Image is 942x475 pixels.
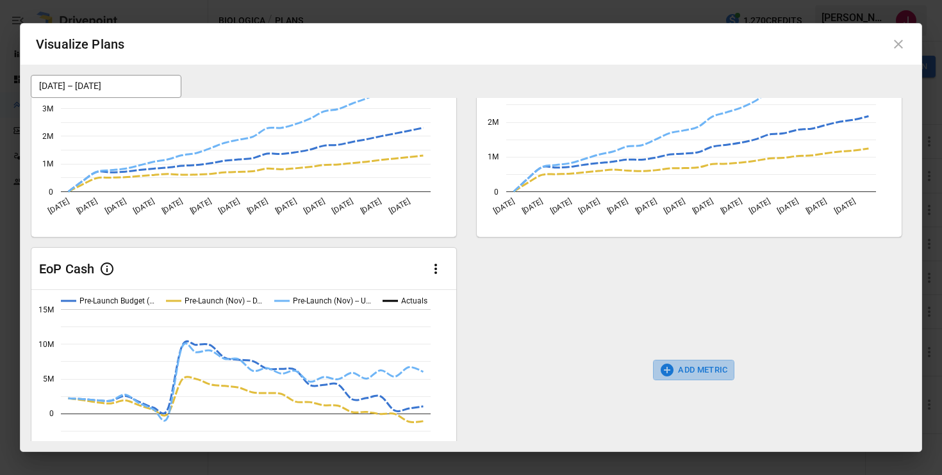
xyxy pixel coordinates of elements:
[39,261,94,277] div: EoP Cash
[42,104,53,113] text: 3M
[217,197,241,216] text: [DATE]
[833,197,857,216] text: [DATE]
[103,197,127,216] text: [DATE]
[75,197,99,216] text: [DATE]
[132,197,156,216] text: [DATE]
[38,305,54,314] text: 15M
[31,75,181,98] button: [DATE] – [DATE]
[488,118,499,127] text: 2M
[388,197,411,216] text: [DATE]
[691,197,715,216] text: [DATE]
[79,296,154,305] text: Pre-Launch Budget (…
[634,197,657,216] text: [DATE]
[520,197,544,216] text: [DATE]
[653,360,734,380] button: ADD METRIC
[577,197,601,216] text: [DATE]
[274,197,297,216] text: [DATE]
[606,197,629,216] text: [DATE]
[42,159,53,168] text: 1M
[804,197,828,216] text: [DATE]
[49,188,53,197] text: 0
[549,197,572,216] text: [DATE]
[776,197,800,216] text: [DATE]
[494,188,499,197] text: 0
[401,296,427,305] text: Actuals
[36,34,124,54] div: Visualize Plans
[31,33,456,237] svg: A chart.
[359,197,383,216] text: [DATE]
[293,296,371,305] text: Pre-Launch (Nov) -- U…
[185,296,262,305] text: Pre-Launch (Nov) -- D…
[245,197,269,216] text: [DATE]
[331,197,354,216] text: [DATE]
[302,197,326,216] text: [DATE]
[47,197,70,216] text: [DATE]
[477,33,902,237] svg: A chart.
[160,197,184,216] text: [DATE]
[42,132,53,141] text: 2M
[188,197,212,216] text: [DATE]
[43,374,54,383] text: 5M
[49,410,54,419] text: 0
[488,153,499,162] text: 1M
[38,340,54,349] text: 10M
[719,197,743,216] text: [DATE]
[748,197,772,216] text: [DATE]
[492,197,516,216] text: [DATE]
[663,197,686,216] text: [DATE]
